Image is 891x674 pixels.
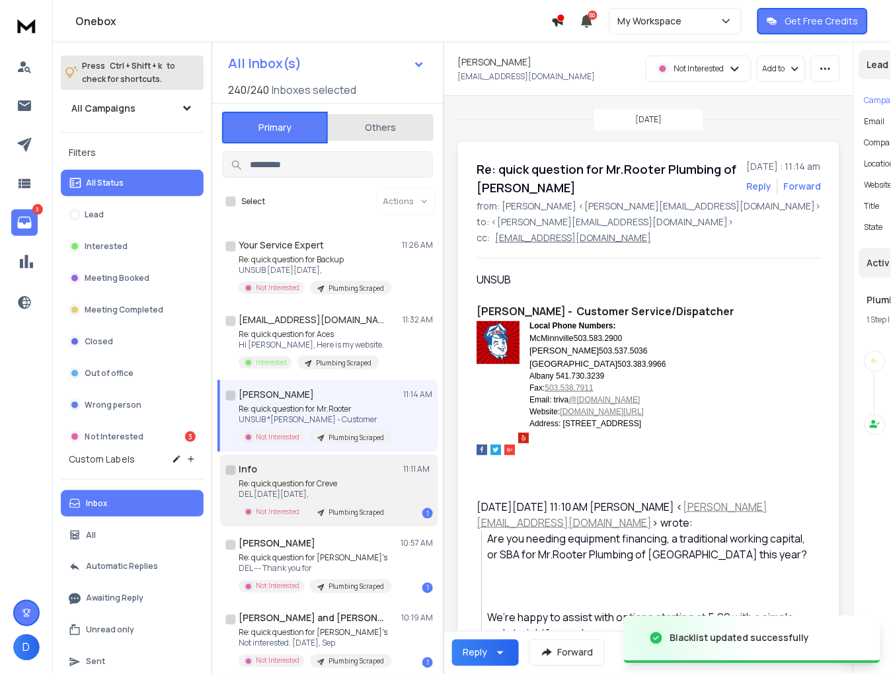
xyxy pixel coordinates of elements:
span: 50 [588,11,598,20]
img: logo [13,13,40,38]
p: 3 [32,204,43,215]
p: My Workspace [618,15,687,28]
h1: Onebox [75,13,551,29]
p: Get Free Credits [785,15,859,28]
button: D [13,634,40,661]
button: Get Free Credits [757,8,868,34]
a: 3 [11,209,38,236]
div: Blacklist updated successfully [670,632,810,645]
